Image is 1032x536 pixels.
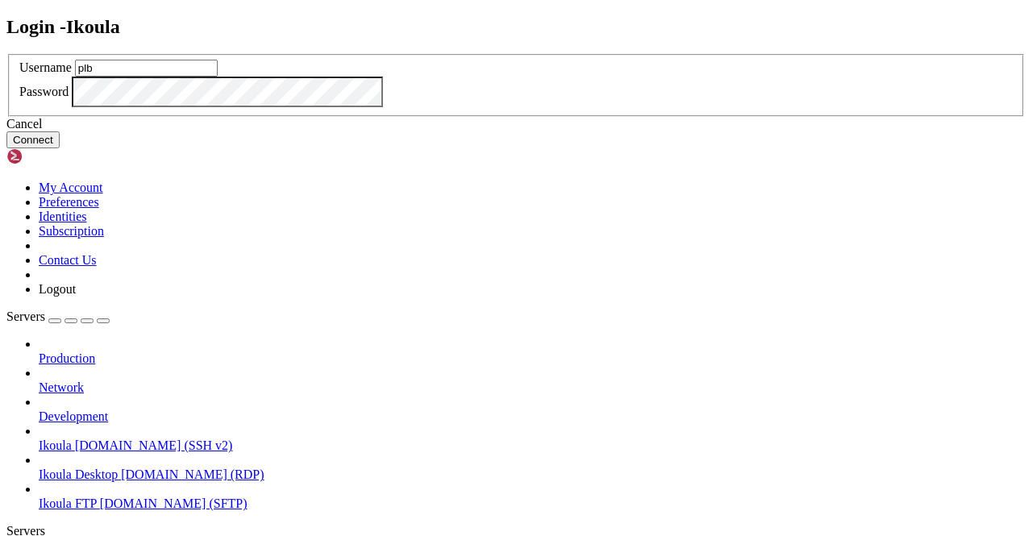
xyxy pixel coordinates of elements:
a: Development [39,409,1026,424]
span: Network [39,380,84,394]
li: Network [39,366,1026,395]
a: Subscription [39,224,104,238]
label: Username [19,60,72,74]
span: Production [39,351,95,365]
li: Ikoula [DOMAIN_NAME] (SSH v2) [39,424,1026,453]
li: Production [39,337,1026,366]
a: Production [39,351,1026,366]
x-row: Connecting [DOMAIN_NAME]... [6,6,822,20]
span: Ikoula [39,438,72,452]
a: Network [39,380,1026,395]
label: Password [19,85,69,98]
a: Ikoula FTP [DOMAIN_NAME] (SFTP) [39,497,1026,511]
div: Cancel [6,117,1026,131]
li: Development [39,395,1026,424]
span: Ikoula Desktop [39,467,118,481]
li: Ikoula FTP [DOMAIN_NAME] (SFTP) [39,482,1026,511]
a: Contact Us [39,253,97,267]
a: Identities [39,210,87,223]
span: [DOMAIN_NAME] (SFTP) [100,497,248,510]
span: Development [39,409,108,423]
h2: Login - Ikoula [6,16,1026,38]
li: Ikoula Desktop [DOMAIN_NAME] (RDP) [39,453,1026,482]
a: My Account [39,181,103,194]
span: [DOMAIN_NAME] (RDP) [121,467,264,481]
div: (0, 1) [6,20,13,34]
a: Logout [39,282,76,296]
a: Preferences [39,195,99,209]
img: Shellngn [6,148,99,164]
span: Ikoula FTP [39,497,97,510]
span: Servers [6,310,45,323]
a: Ikoula Desktop [DOMAIN_NAME] (RDP) [39,467,1026,482]
a: Servers [6,310,110,323]
span: [DOMAIN_NAME] (SSH v2) [75,438,233,452]
button: Connect [6,131,60,148]
a: Ikoula [DOMAIN_NAME] (SSH v2) [39,438,1026,453]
